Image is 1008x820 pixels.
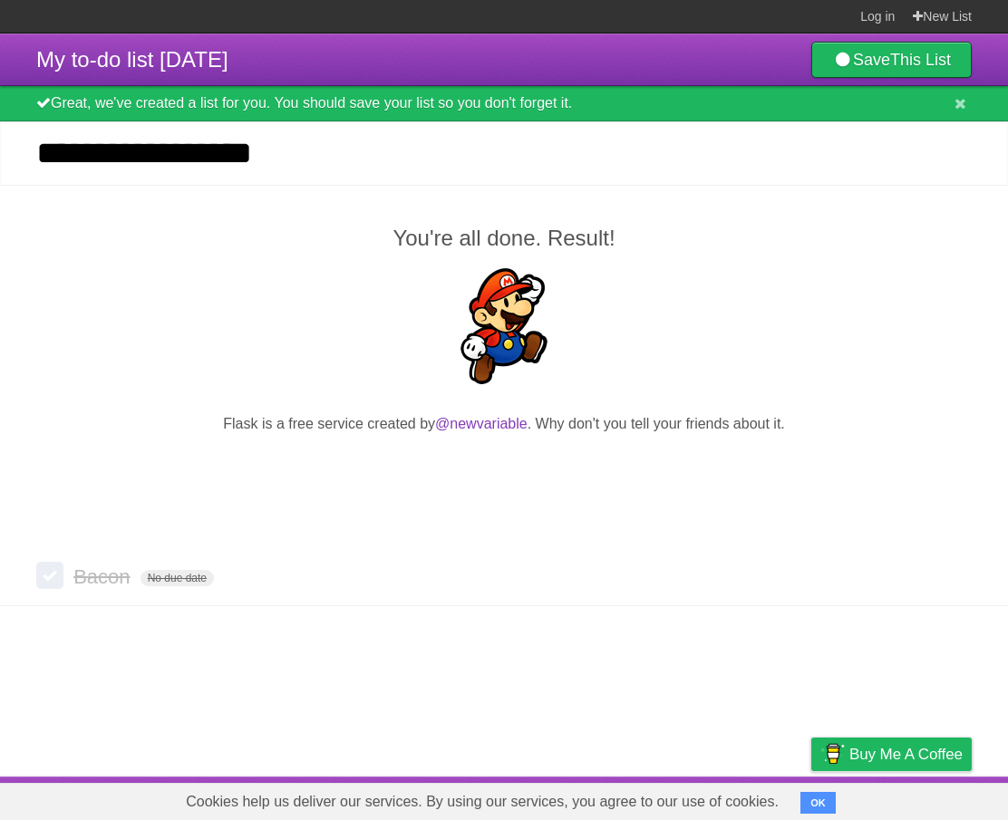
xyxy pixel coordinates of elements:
[446,268,562,384] img: Super Mario
[800,792,836,814] button: OK
[811,42,972,78] a: SaveThis List
[471,458,538,483] iframe: X Post Button
[570,781,608,815] a: About
[73,565,134,588] span: Bacon
[141,570,214,586] span: No due date
[858,781,972,815] a: Suggest a feature
[890,51,951,69] b: This List
[788,781,835,815] a: Privacy
[820,738,845,769] img: Buy me a coffee
[36,413,972,435] p: Flask is a free service created by . Why don't you tell your friends about it.
[811,738,972,771] a: Buy me a coffee
[36,562,63,589] label: Done
[849,738,963,770] span: Buy me a coffee
[168,784,797,820] span: Cookies help us deliver our services. By using our services, you agree to our use of cookies.
[36,222,972,255] h2: You're all done. Result!
[726,781,766,815] a: Terms
[435,416,528,431] a: @newvariable
[36,47,228,72] span: My to-do list [DATE]
[630,781,703,815] a: Developers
